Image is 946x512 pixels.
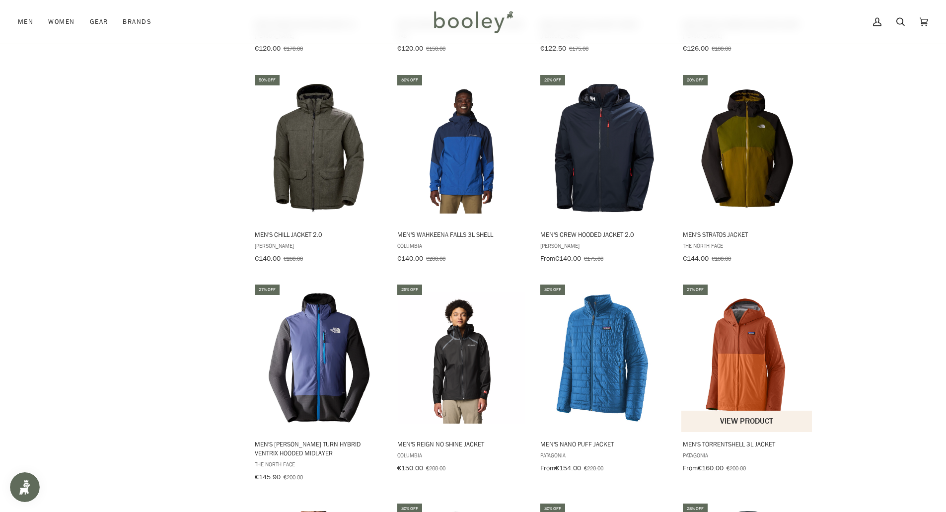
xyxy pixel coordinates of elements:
[681,292,813,424] img: Patagonia Men's Torrentshell 3L Jacket Redtail Rust - Booley Galway
[430,7,516,36] img: Booley
[555,463,581,473] span: €154.00
[540,463,555,473] span: From
[397,75,422,85] div: 30% off
[397,44,423,53] span: €120.00
[426,254,445,263] span: €200.00
[540,44,566,53] span: €122.50
[253,73,385,266] a: Men's Chill Jacket 2.0
[727,464,746,472] span: €200.00
[555,254,581,263] span: €140.00
[253,283,385,485] a: Men's Dawn Turn Hybrid Ventrix Hooded Midlayer
[284,44,303,53] span: €170.00
[10,472,40,502] iframe: Button to open loyalty program pop-up
[255,230,383,239] span: Men's Chill Jacket 2.0
[397,439,526,448] span: Men's Reign No Shine Jacket
[683,285,708,295] div: 27% off
[255,285,280,295] div: 27% off
[683,230,811,239] span: Men's Stratos Jacket
[683,463,698,473] span: From
[683,439,811,448] span: Men's Torrentshell 3L Jacket
[540,285,565,295] div: 30% off
[681,283,813,476] a: Men's Torrentshell 3L Jacket
[681,73,813,266] a: Men's Stratos Jacket
[426,464,445,472] span: €200.00
[90,17,108,27] span: Gear
[255,75,280,85] div: 50% off
[683,254,709,263] span: €144.00
[396,73,527,266] a: Men's Wahkeena Falls 3L Shell
[123,17,151,27] span: Brands
[255,254,281,263] span: €140.00
[584,464,603,472] span: €220.00
[255,439,383,457] span: Men's [PERSON_NAME] Turn Hybrid Ventrix Hooded Midlayer
[284,473,303,481] span: €200.00
[569,44,588,53] span: €175.00
[698,463,724,473] span: €160.00
[683,241,811,250] span: The North Face
[712,254,731,263] span: €180.00
[540,75,565,85] div: 20% off
[426,44,445,53] span: €150.00
[397,451,526,459] span: Columbia
[255,241,383,250] span: [PERSON_NAME]
[397,254,423,263] span: €140.00
[681,82,813,214] img: The North Face Men's Stratos Jacket Moss Green / Forest Olive - Booley Galway
[539,283,670,476] a: Men's Nano Puff Jacket
[540,254,555,263] span: From
[397,285,422,295] div: 25% off
[683,44,709,53] span: €126.00
[284,254,303,263] span: €280.00
[255,460,383,468] span: The North Face
[18,17,33,27] span: Men
[540,439,669,448] span: Men's Nano Puff Jacket
[396,283,527,476] a: Men's Reign No Shine Jacket
[683,451,811,459] span: Patagonia
[48,17,74,27] span: Women
[539,292,670,424] img: Patagonia Men's Nano Puff Jacket Endless Blue - Booley Galway
[397,241,526,250] span: Columbia
[255,472,281,482] span: €145.90
[397,230,526,239] span: Men's Wahkeena Falls 3L Shell
[253,82,385,214] img: Helly Hansen Men's Chill Jacket 2.0 Beluga - Booley Galway
[584,254,603,263] span: €175.00
[540,451,669,459] span: Patagonia
[540,241,669,250] span: [PERSON_NAME]
[255,44,281,53] span: €120.00
[397,463,423,473] span: €150.00
[712,44,731,53] span: €180.00
[396,292,527,424] img: Columbia Men's Reign No Shine Jacket Black - Booley Galway
[539,73,670,266] a: Men's Crew Hooded Jacket 2.0
[253,292,385,424] img: The North Face Men's Dawn Turn Hybrid Ventrix Hooded Midlayer Asphalt Grey / Cave Blue - Booley G...
[539,82,670,214] img: Helly Hansen Men's Crew Hooded Jacket 2.0 Navy - Booley Galway
[396,82,527,214] img: Columbia Men's Wahkeena Falls 3L Shell Mountain Blue/Collegiate Navy - Booley Galway
[681,411,812,432] button: View product
[540,230,669,239] span: Men's Crew Hooded Jacket 2.0
[683,75,708,85] div: 20% off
